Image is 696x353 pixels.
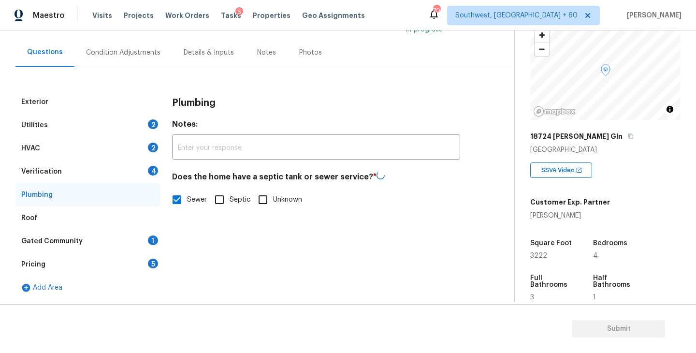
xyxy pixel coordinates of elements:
[172,137,460,160] input: Enter your response
[257,48,276,58] div: Notes
[21,120,48,130] div: Utilities
[235,7,243,17] div: 6
[148,235,158,245] div: 1
[593,275,638,288] h5: Half Bathrooms
[21,260,45,269] div: Pricing
[530,145,681,155] div: [GEOGRAPHIC_DATA]
[455,11,578,20] span: Southwest, [GEOGRAPHIC_DATA] + 60
[148,119,158,129] div: 2
[530,162,592,178] div: SSVA Video
[593,294,596,301] span: 1
[92,11,112,20] span: Visits
[541,165,579,175] span: SSVA Video
[21,144,40,153] div: HVAC
[667,104,673,115] span: Toggle attribution
[576,167,582,174] img: Open In New Icon
[535,28,549,42] button: Zoom in
[184,48,234,58] div: Details & Inputs
[21,236,83,246] div: Gated Community
[535,42,549,56] button: Zoom out
[148,166,158,176] div: 4
[530,240,572,247] h5: Square Foot
[530,211,610,221] div: [PERSON_NAME]
[664,103,676,115] button: Toggle attribution
[302,11,365,20] span: Geo Assignments
[299,48,322,58] div: Photos
[86,48,160,58] div: Condition Adjustments
[530,294,534,301] span: 3
[148,259,158,268] div: 5
[33,11,65,20] span: Maestro
[530,132,623,141] h5: 18724 [PERSON_NAME] Gln
[530,23,681,120] canvas: Map
[530,197,610,207] h5: Customer Exp. Partner
[530,275,575,288] h5: Full Bathrooms
[535,43,549,56] span: Zoom out
[623,11,681,20] span: [PERSON_NAME]
[601,64,610,79] div: Map marker
[533,106,576,117] a: Mapbox homepage
[124,11,154,20] span: Projects
[21,97,48,107] div: Exterior
[593,240,627,247] h5: Bedrooms
[273,195,302,205] span: Unknown
[148,143,158,152] div: 2
[27,47,63,57] div: Questions
[593,252,598,259] span: 4
[433,6,440,15] div: 704
[221,12,241,19] span: Tasks
[15,276,160,299] div: Add Area
[187,195,207,205] span: Sewer
[165,11,209,20] span: Work Orders
[172,98,216,108] h3: Plumbing
[21,190,53,200] div: Plumbing
[530,252,547,259] span: 3222
[172,171,460,186] h4: Does the home have a septic tank or sewer service?
[172,119,460,133] h4: Notes:
[21,167,62,176] div: Verification
[253,11,290,20] span: Properties
[626,132,635,141] button: Copy Address
[230,195,250,205] span: Septic
[21,213,37,223] div: Roof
